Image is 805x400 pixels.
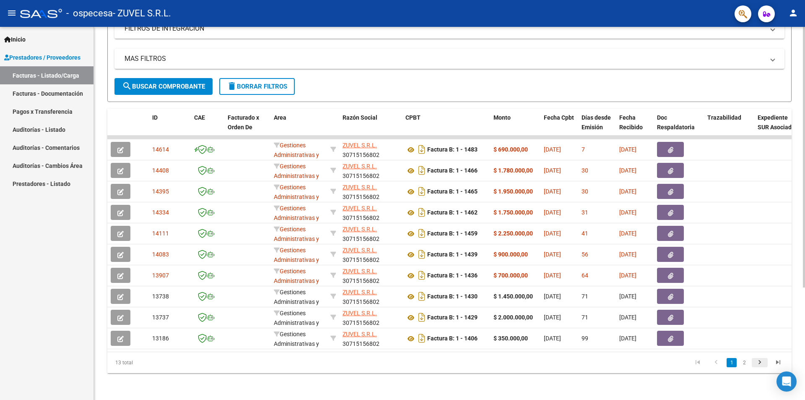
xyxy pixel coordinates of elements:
[544,167,561,174] span: [DATE]
[114,49,784,69] mat-expansion-panel-header: MAS FILTROS
[343,204,399,221] div: 30715156802
[149,109,191,146] datatable-header-cell: ID
[427,209,478,216] strong: Factura B: 1 - 1462
[544,293,561,300] span: [DATE]
[343,268,377,275] span: ZUVEL S.R.L.
[493,209,533,216] strong: $ 1.750.000,00
[544,335,561,342] span: [DATE]
[343,162,399,179] div: 30715156802
[343,183,399,200] div: 30715156802
[343,184,377,191] span: ZUVEL S.R.L.
[416,248,427,261] i: Descargar documento
[544,114,574,121] span: Fecha Cpbt
[582,188,588,195] span: 30
[582,167,588,174] span: 30
[582,209,588,216] span: 31
[544,209,561,216] span: [DATE]
[152,272,169,279] span: 13907
[343,308,399,326] div: 30715156802
[274,226,319,252] span: Gestiones Administrativas y Otros
[152,335,169,342] span: 13186
[654,109,704,146] datatable-header-cell: Doc Respaldatoria
[619,293,636,300] span: [DATE]
[619,230,636,237] span: [DATE]
[493,146,528,153] strong: $ 690.000,00
[619,335,636,342] span: [DATE]
[122,83,205,90] span: Buscar Comprobante
[416,332,427,345] i: Descargar documento
[619,114,643,131] span: Fecha Recibido
[416,143,427,156] i: Descargar documento
[107,352,243,373] div: 13 total
[343,114,377,121] span: Razón Social
[4,35,26,44] span: Inicio
[274,184,319,210] span: Gestiones Administrativas y Otros
[152,251,169,258] span: 14083
[152,230,169,237] span: 14111
[582,272,588,279] span: 64
[343,329,399,347] div: 30715156802
[582,314,588,321] span: 71
[493,188,533,195] strong: $ 1.950.000,00
[4,53,80,62] span: Prestadores / Proveedores
[227,81,237,91] mat-icon: delete
[228,114,259,131] span: Facturado x Orden De
[493,230,533,237] strong: $ 2.250.000,00
[416,206,427,219] i: Descargar documento
[125,54,764,63] mat-panel-title: MAS FILTROS
[707,114,741,121] span: Trazabilidad
[619,146,636,153] span: [DATE]
[427,251,478,258] strong: Factura B: 1 - 1439
[7,8,17,18] mat-icon: menu
[66,4,113,23] span: - ospecesa
[493,114,511,121] span: Monto
[427,146,478,153] strong: Factura B: 1 - 1483
[343,205,377,212] span: ZUVEL S.R.L.
[274,205,319,231] span: Gestiones Administrativas y Otros
[582,251,588,258] span: 56
[427,230,478,237] strong: Factura B: 1 - 1459
[690,358,706,367] a: go to first page
[343,289,377,295] span: ZUVEL S.R.L.
[582,114,611,131] span: Días desde Emisión
[416,269,427,282] i: Descargar documento
[427,335,478,342] strong: Factura B: 1 - 1406
[343,141,399,158] div: 30715156802
[152,146,169,153] span: 14614
[152,167,169,174] span: 14408
[619,209,636,216] span: [DATE]
[274,114,286,121] span: Area
[343,142,377,149] span: ZUVEL S.R.L.
[493,251,528,258] strong: $ 900.000,00
[727,358,737,367] a: 1
[493,293,533,300] strong: $ 1.450.000,00
[582,293,588,300] span: 71
[113,4,171,23] span: - ZUVEL S.R.L.
[738,356,750,370] li: page 2
[493,272,528,279] strong: $ 700.000,00
[114,18,784,39] mat-expansion-panel-header: FILTROS DE INTEGRACION
[191,109,224,146] datatable-header-cell: CAE
[274,289,319,315] span: Gestiones Administrativas y Otros
[270,109,327,146] datatable-header-cell: Area
[114,78,213,95] button: Buscar Comprobante
[274,331,319,357] span: Gestiones Administrativas y Otros
[416,290,427,303] i: Descargar documento
[152,293,169,300] span: 13738
[754,109,800,146] datatable-header-cell: Expediente SUR Asociado
[227,83,287,90] span: Borrar Filtros
[416,227,427,240] i: Descargar documento
[402,109,490,146] datatable-header-cell: CPBT
[219,78,295,95] button: Borrar Filtros
[657,114,695,131] span: Doc Respaldatoria
[619,314,636,321] span: [DATE]
[544,230,561,237] span: [DATE]
[739,358,749,367] a: 2
[578,109,616,146] datatable-header-cell: Días desde Emisión
[224,109,270,146] datatable-header-cell: Facturado x Orden De
[343,288,399,305] div: 30715156802
[343,225,399,242] div: 30715156802
[343,247,377,254] span: ZUVEL S.R.L.
[619,251,636,258] span: [DATE]
[427,188,478,195] strong: Factura B: 1 - 1465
